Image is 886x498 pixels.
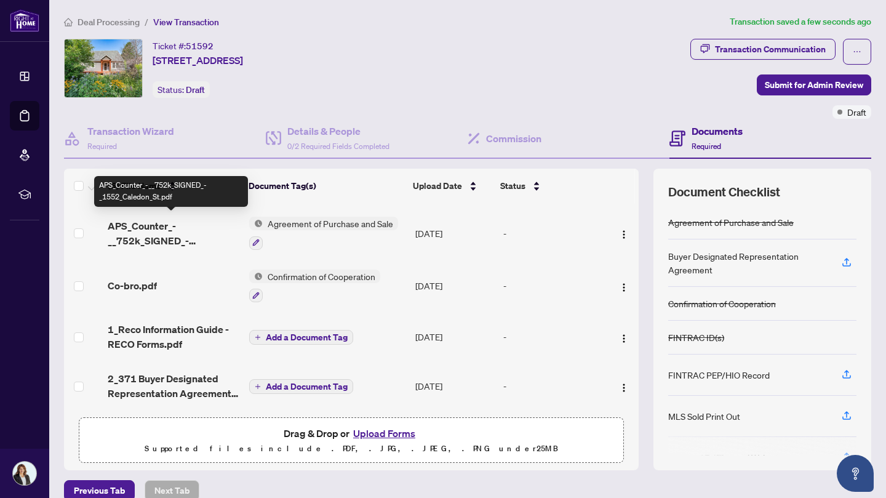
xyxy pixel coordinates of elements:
div: Status: [153,81,210,98]
span: Required [692,142,721,151]
div: FINTRAC ID(s) [668,331,724,344]
img: IMG-X12255834_1.jpg [65,39,142,97]
span: Upload Date [413,179,462,193]
button: Status IconConfirmation of Cooperation [249,270,380,303]
div: - [503,227,603,240]
td: [DATE] [410,260,498,313]
span: plus [255,384,261,390]
button: Add a Document Tag [249,378,353,394]
span: APS_Counter_-__752k_SIGNED_-_1552_Caledon_St.pdf [108,219,239,248]
img: Status Icon [249,270,263,283]
span: Agreement of Purchase and Sale [263,217,398,230]
span: Add a Document Tag [266,333,348,342]
img: Logo [619,383,629,393]
div: - [503,379,603,393]
img: Logo [619,334,629,343]
span: View Transaction [153,17,219,28]
img: logo [10,9,39,32]
button: Status IconAgreement of Purchase and Sale [249,217,398,250]
img: Logo [619,230,629,239]
div: Buyer Designated Representation Agreement [668,249,827,276]
span: Confirmation of Cooperation [263,270,380,283]
div: Ticket #: [153,39,214,53]
div: - [503,279,603,292]
button: Add a Document Tag [249,329,353,345]
span: Required [87,142,117,151]
span: Drag & Drop orUpload FormsSupported files include .PDF, .JPG, .JPEG, .PNG under25MB [79,418,623,464]
span: 1_Reco Information Guide - RECO Forms.pdf [108,322,239,351]
h4: Transaction Wizard [87,124,174,139]
article: Transaction saved a few seconds ago [730,15,871,29]
span: plus [255,334,261,340]
span: ellipsis [853,47,861,56]
h4: Documents [692,124,743,139]
th: Upload Date [408,169,495,203]
div: Transaction Communication [715,39,826,59]
span: Drag & Drop or [284,425,419,441]
div: - [503,330,603,343]
img: Status Icon [249,217,263,230]
div: Confirmation of Cooperation [668,297,776,310]
span: Draft [186,84,205,95]
span: Status [500,179,525,193]
span: 0/2 Required Fields Completed [287,142,389,151]
span: Add a Document Tag [266,382,348,391]
button: Logo [614,327,634,347]
td: [DATE] [410,312,498,361]
button: Submit for Admin Review [757,74,871,95]
span: Draft [847,105,866,119]
td: [DATE] [410,361,498,411]
span: 51592 [186,41,214,52]
button: Logo [614,376,634,396]
span: home [64,18,73,26]
td: [DATE] [410,207,498,260]
button: Logo [614,223,634,243]
th: (5) File Name [103,169,244,203]
button: Open asap [837,455,874,492]
span: Document Checklist [668,183,780,201]
div: Agreement of Purchase and Sale [668,215,794,229]
span: [STREET_ADDRESS] [153,53,243,68]
p: Supported files include .PDF, .JPG, .JPEG, .PNG under 25 MB [87,441,616,456]
div: FINTRAC PEP/HIO Record [668,368,770,382]
div: MLS Sold Print Out [668,409,740,423]
th: Document Tag(s) [244,169,408,203]
button: Logo [614,276,634,295]
button: Transaction Communication [690,39,836,60]
span: Co-bro.pdf [108,278,157,293]
img: Profile Icon [13,462,36,485]
button: Upload Forms [349,425,419,441]
button: Add a Document Tag [249,330,353,345]
img: Logo [619,283,629,292]
li: / [145,15,148,29]
button: Add a Document Tag [249,379,353,394]
th: Status [495,169,604,203]
h4: Commission [486,131,541,146]
span: Submit for Admin Review [765,75,863,95]
div: APS_Counter_-__752k_SIGNED_-_1552_Caledon_St.pdf [94,176,248,207]
h4: Details & People [287,124,389,139]
span: 2_371 Buyer Designated Representation Agreement - PropTx-[PERSON_NAME].pdf [108,371,239,401]
span: Deal Processing [78,17,140,28]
